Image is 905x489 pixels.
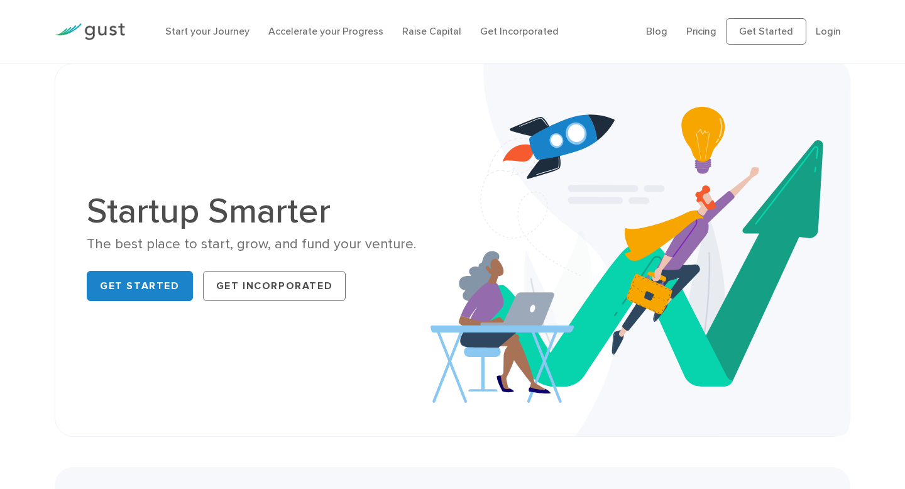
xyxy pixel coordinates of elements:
[87,194,443,229] h1: Startup Smarter
[203,271,346,301] a: Get Incorporated
[87,271,193,301] a: Get Started
[402,25,461,37] a: Raise Capital
[55,23,125,40] img: Gust Logo
[431,63,850,436] img: Startup Smarter Hero
[165,25,250,37] a: Start your Journey
[87,235,443,253] div: The best place to start, grow, and fund your venture.
[726,18,806,45] a: Get Started
[480,25,559,37] a: Get Incorporated
[816,25,841,37] a: Login
[268,25,383,37] a: Accelerate your Progress
[646,25,667,37] a: Blog
[686,25,716,37] a: Pricing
